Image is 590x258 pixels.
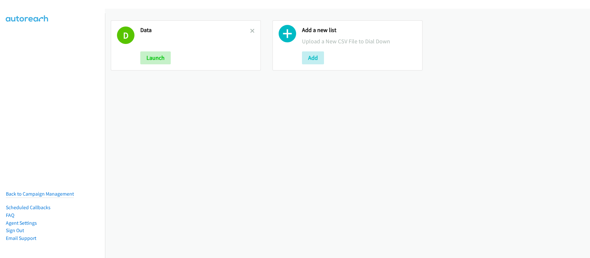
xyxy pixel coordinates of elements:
[6,227,24,233] a: Sign Out
[6,235,36,241] a: Email Support
[6,204,51,210] a: Scheduled Callbacks
[6,191,74,197] a: Back to Campaign Management
[140,27,250,34] h2: Data
[6,212,14,218] a: FAQ
[6,220,37,226] a: Agent Settings
[302,51,324,64] button: Add
[140,51,171,64] button: Launch
[117,27,134,44] h1: D
[302,27,416,34] h2: Add a new list
[302,37,416,46] p: Upload a New CSV File to Dial Down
